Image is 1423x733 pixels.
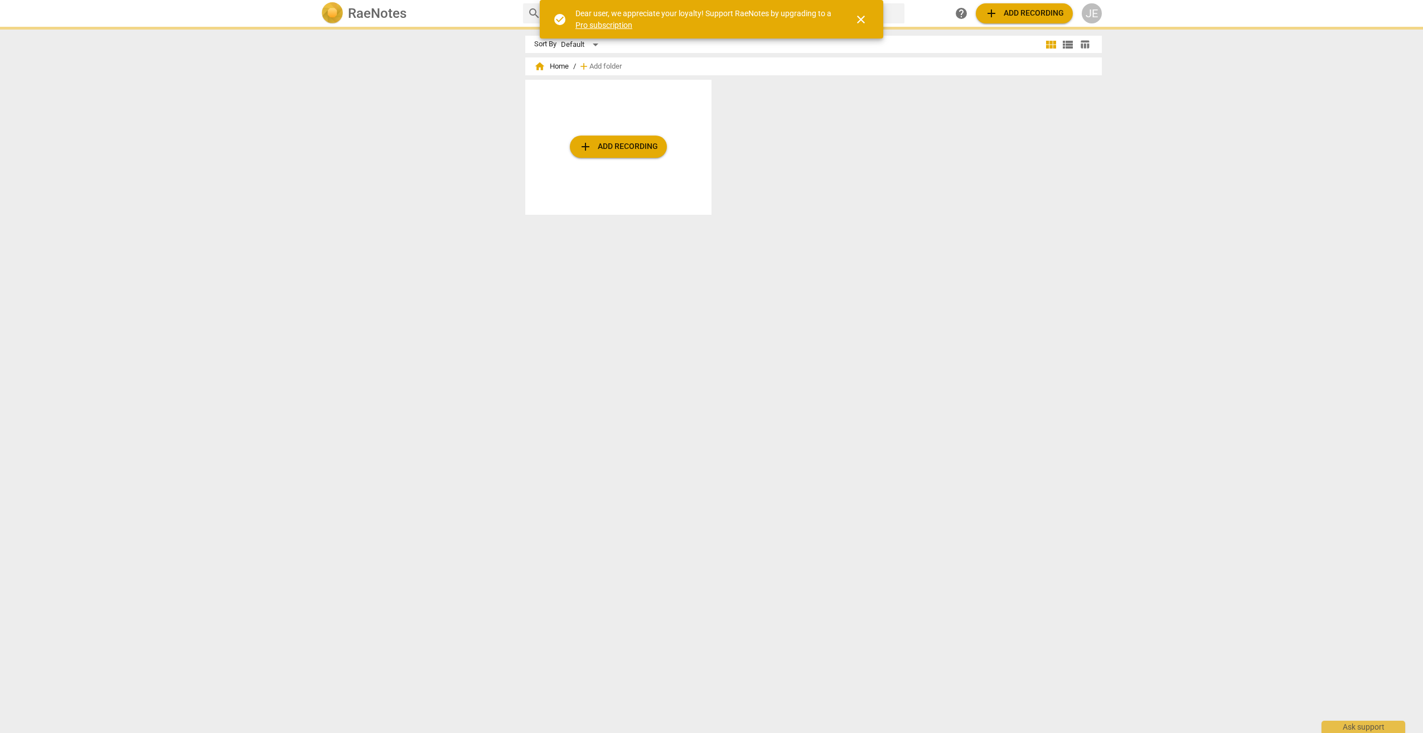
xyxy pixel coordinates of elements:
[976,3,1073,23] button: Upload
[534,61,569,72] span: Home
[985,7,998,20] span: add
[985,7,1064,20] span: Add recording
[1044,38,1058,51] span: view_module
[951,3,971,23] a: Help
[1082,3,1102,23] button: JE
[321,2,514,25] a: LogoRaeNotes
[1076,36,1093,53] button: Table view
[1080,39,1090,50] span: table_chart
[1059,36,1076,53] button: List view
[553,13,567,26] span: check_circle
[575,21,632,30] a: Pro subscription
[561,36,602,54] div: Default
[570,136,667,158] button: Upload
[589,62,622,71] span: Add folder
[573,62,576,71] span: /
[348,6,406,21] h2: RaeNotes
[578,61,589,72] span: add
[527,7,541,20] span: search
[1061,38,1074,51] span: view_list
[321,2,343,25] img: Logo
[1322,721,1405,733] div: Ask support
[955,7,968,20] span: help
[848,6,874,33] button: Close
[534,40,556,49] div: Sort By
[575,8,834,31] div: Dear user, we appreciate your loyalty! Support RaeNotes by upgrading to a
[534,61,545,72] span: home
[854,13,868,26] span: close
[579,140,658,153] span: Add recording
[579,140,592,153] span: add
[1043,36,1059,53] button: Tile view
